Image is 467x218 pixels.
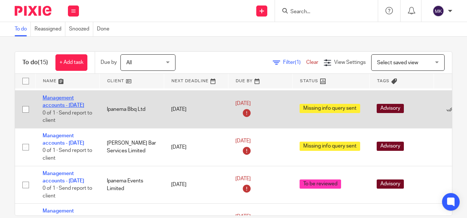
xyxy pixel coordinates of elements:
p: Due by [101,59,117,66]
a: + Add task [55,54,87,71]
span: Advisory [377,142,404,151]
h1: To do [22,59,48,66]
span: Filter [283,60,306,65]
span: 0 of 1 · Send report to client [43,110,92,123]
a: Done [97,22,113,36]
span: 0 of 1 · Send report to client [43,186,92,199]
span: Missing info query sent [300,104,360,113]
a: Snoozed [69,22,93,36]
span: To be reviewed [300,179,341,189]
span: Advisory [377,179,404,189]
img: Pixie [15,6,51,16]
span: [DATE] [235,139,251,144]
a: To do [15,22,31,36]
span: Missing info query sent [300,142,360,151]
a: Reassigned [35,22,65,36]
td: Ipanema Bbq Ltd [99,91,164,128]
span: [DATE] [235,176,251,181]
span: (15) [38,59,48,65]
span: Select saved view [377,60,418,65]
td: [DATE] [164,128,228,166]
img: svg%3E [432,5,444,17]
a: Management accounts - [DATE] [43,133,84,146]
input: Search [290,9,356,15]
span: All [126,60,132,65]
a: Clear [306,60,318,65]
span: Advisory [377,104,404,113]
span: Tags [377,79,390,83]
td: [DATE] [164,166,228,204]
a: Management accounts - [DATE] [43,171,84,184]
span: [DATE] [235,101,251,106]
td: Ipanema Events Limited [99,166,164,204]
a: Mark as done [446,106,457,113]
span: 0 of 1 · Send report to client [43,148,92,161]
td: [DATE] [164,91,228,128]
span: (1) [295,60,301,65]
td: [PERSON_NAME] Bar Services Limited [99,128,164,166]
a: Management accounts - [DATE] [43,95,84,108]
span: View Settings [334,60,366,65]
